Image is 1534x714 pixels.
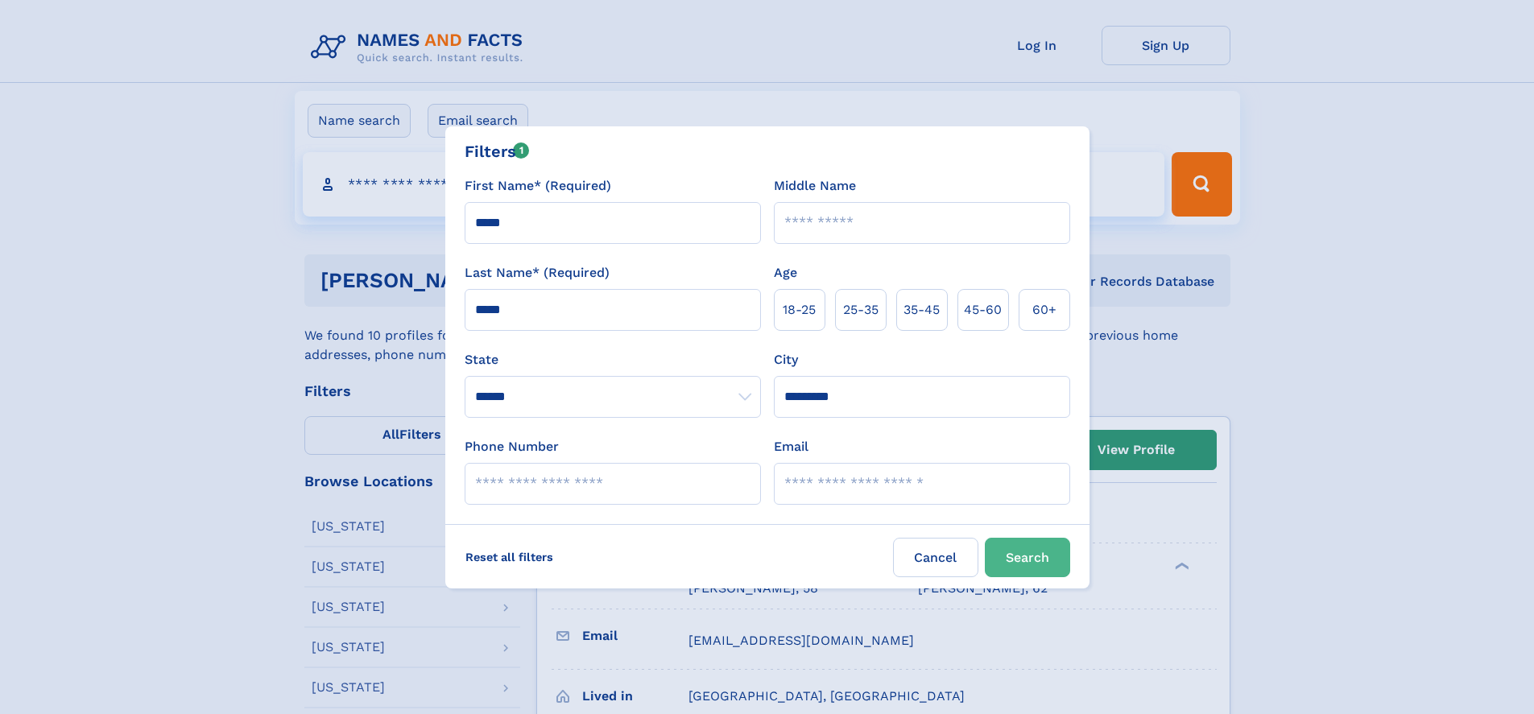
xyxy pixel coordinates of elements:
[465,350,761,369] label: State
[774,437,808,456] label: Email
[843,300,879,320] span: 25‑35
[903,300,940,320] span: 35‑45
[455,538,564,576] label: Reset all filters
[783,300,816,320] span: 18‑25
[465,139,530,163] div: Filters
[465,176,611,196] label: First Name* (Required)
[465,263,610,283] label: Last Name* (Required)
[1032,300,1056,320] span: 60+
[774,350,798,369] label: City
[465,437,559,456] label: Phone Number
[893,538,978,577] label: Cancel
[774,263,797,283] label: Age
[964,300,1002,320] span: 45‑60
[774,176,856,196] label: Middle Name
[985,538,1070,577] button: Search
